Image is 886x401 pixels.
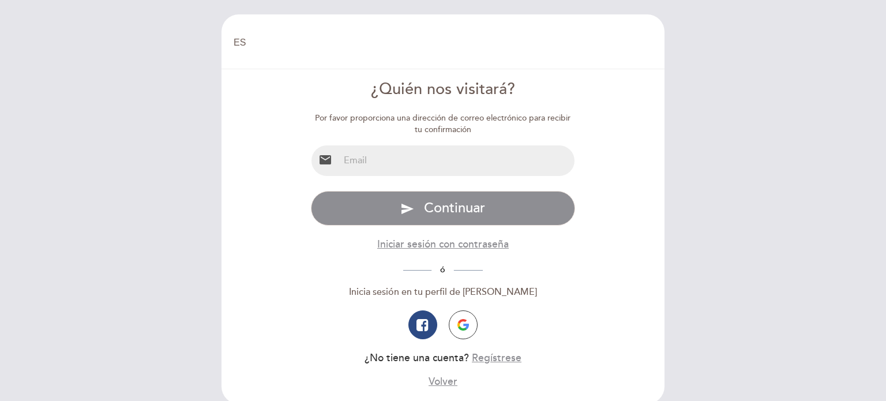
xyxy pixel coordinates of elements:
button: Volver [429,374,457,389]
input: Email [339,145,575,176]
span: ¿No tiene una cuenta? [365,352,469,364]
button: Regístrese [472,351,521,365]
span: ó [431,265,454,275]
button: Iniciar sesión con contraseña [377,237,509,252]
i: email [318,153,332,167]
span: Continuar [424,200,485,216]
div: ¿Quién nos visitará? [311,78,576,101]
button: send Continuar [311,191,576,226]
img: icon-google.png [457,319,469,331]
div: Por favor proporciona una dirección de correo electrónico para recibir tu confirmación [311,113,576,136]
div: Inicia sesión en tu perfil de [PERSON_NAME] [311,286,576,299]
i: send [400,202,414,216]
